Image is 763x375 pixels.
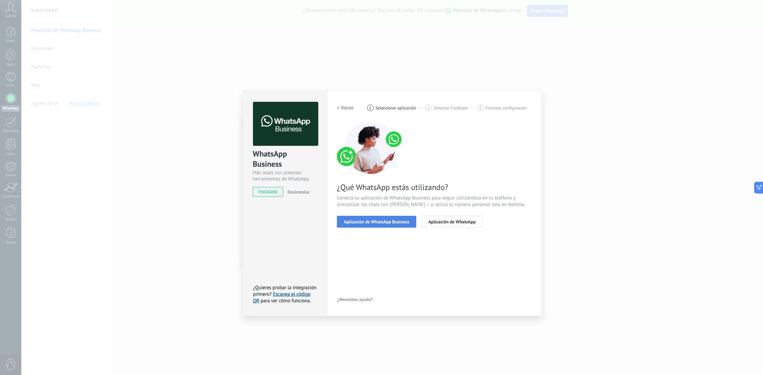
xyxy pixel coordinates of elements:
[337,195,532,208] span: Conecta tu aplicación de WhatsApp Business para seguir utilizándola en tu teléfono y sincronizar ...
[479,105,481,111] span: 3
[376,105,416,110] span: Seleccionar aplicación
[427,105,430,111] span: 2
[421,216,482,228] button: Aplicación de WhatsApp
[253,291,310,304] a: Escanea el código QR
[253,102,318,146] img: logo_main.png
[337,102,354,114] button: < Volver
[337,182,532,192] span: ¿Qué WhatsApp estás utilizando?
[253,285,317,297] span: ¿Quieres probar la integración primero?
[337,216,416,228] button: Aplicación de WhatsApp Business
[253,187,283,197] span: instalado
[428,219,476,224] span: Aplicación de WhatsApp
[434,105,468,110] span: Conectar Facebook
[344,219,409,224] span: Aplicación de WhatsApp Business
[337,122,406,174] img: connect number
[261,298,311,304] span: para ver cómo funciona.
[337,294,373,304] button: ¿Necesitas ayuda?
[285,187,309,197] button: Desinstalar
[337,297,373,302] span: ¿Necesitas ayuda?
[369,105,371,111] span: 1
[253,170,317,182] div: Más leads con potentes herramientas de WhatsApp
[253,149,317,170] div: WhatsApp Business
[337,105,354,111] h2: < Volver
[486,105,527,110] span: Finalizar configuración
[287,189,309,195] span: Desinstalar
